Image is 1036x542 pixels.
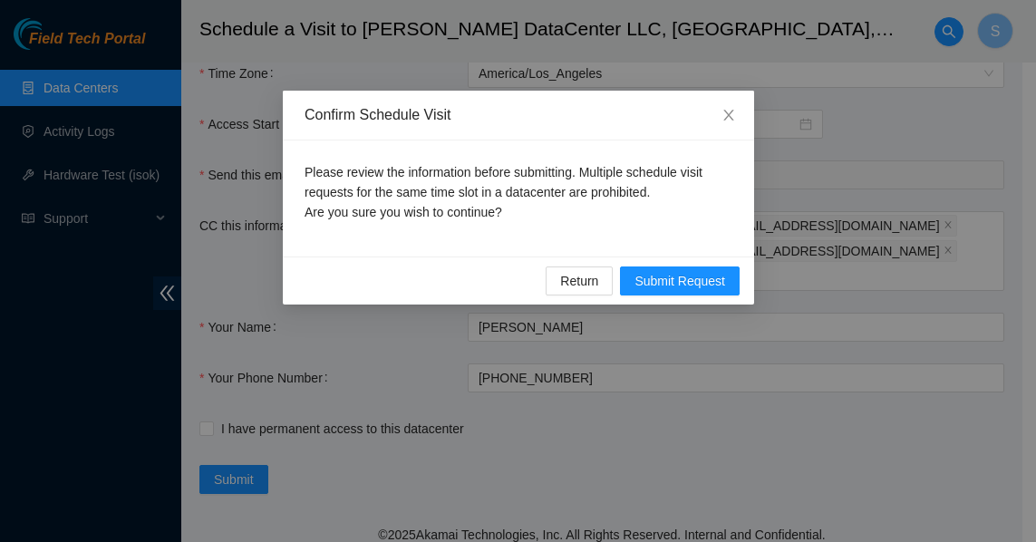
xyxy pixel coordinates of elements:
[546,266,613,295] button: Return
[305,162,732,222] p: Please review the information before submitting. Multiple schedule visit requests for the same ti...
[703,91,754,141] button: Close
[305,105,732,125] div: Confirm Schedule Visit
[560,271,598,291] span: Return
[634,271,725,291] span: Submit Request
[721,108,736,122] span: close
[620,266,740,295] button: Submit Request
